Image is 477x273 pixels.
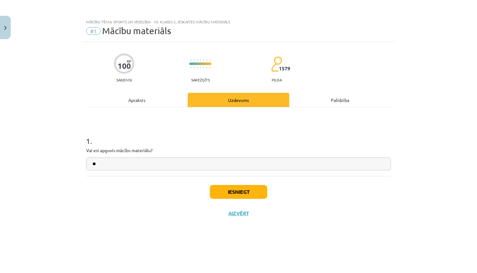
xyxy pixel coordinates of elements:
[206,67,207,68] img: icon-short-line-57e1e144782c952c97e751825c79c345078a6d821885a25fce030b3d8c18986b.svg
[86,126,391,145] h1: 1 .
[272,78,282,82] p: pilda
[203,67,204,68] img: icon-short-line-57e1e144782c952c97e751825c79c345078a6d821885a25fce030b3d8c18986b.svg
[118,62,131,70] div: 100
[200,59,201,61] img: icon-short-line-57e1e144782c952c97e751825c79c345078a6d821885a25fce030b3d8c18986b.svg
[191,78,210,82] p: Sarežģīts
[271,56,282,72] img: students-c634bb4e5e11cddfef0936a35e636f08e4e9abd3cc4e673bd6f9a4125e45ecb1.svg
[127,59,131,63] span: XP
[197,59,197,61] img: icon-short-line-57e1e144782c952c97e751825c79c345078a6d821885a25fce030b3d8c18986b.svg
[206,59,207,61] img: icon-short-line-57e1e144782c952c97e751825c79c345078a6d821885a25fce030b3d8c18986b.svg
[188,93,289,107] div: Uzdevums
[86,147,391,154] p: Vai esi apguvis mācību materiālu?
[4,26,7,30] img: icon-close-lesson-0947bae3869378f0d4975bcd49f059093ad1ed9edebbc8119c70593378902aed.svg
[227,210,250,217] button: Aizvērt
[197,67,197,68] img: icon-short-line-57e1e144782c952c97e751825c79c345078a6d821885a25fce030b3d8c18986b.svg
[200,67,201,68] img: icon-short-line-57e1e144782c952c97e751825c79c345078a6d821885a25fce030b3d8c18986b.svg
[86,27,101,35] span: #1
[279,66,290,71] span: 1579
[209,67,210,68] img: icon-short-line-57e1e144782c952c97e751825c79c345078a6d821885a25fce030b3d8c18986b.svg
[209,59,210,61] img: icon-short-line-57e1e144782c952c97e751825c79c345078a6d821885a25fce030b3d8c18986b.svg
[203,59,204,61] img: icon-short-line-57e1e144782c952c97e751825c79c345078a6d821885a25fce030b3d8c18986b.svg
[289,93,391,107] div: Palīdzība
[86,20,391,24] div: Mācību tēma: Sports un veselība - 10. klases 2. ieskaites mācību materiāls
[114,78,134,82] p: Saņemsi
[86,93,188,107] div: Apraksts
[210,185,267,199] button: Iesniegt
[102,26,171,36] span: Mācību materiāls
